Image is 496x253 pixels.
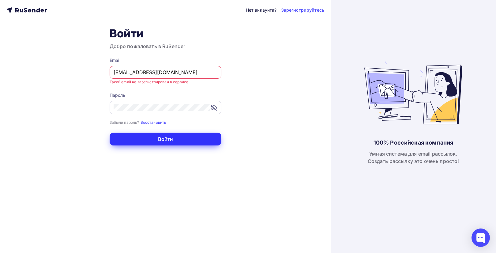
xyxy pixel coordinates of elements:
[110,92,221,98] div: Пароль
[110,80,189,84] small: Такой email не зарегистрирован в сервисе
[141,119,167,125] a: Восстановить
[141,120,167,125] small: Восстановить
[281,7,324,13] a: Зарегистрируйтесь
[110,43,221,50] h3: Добро пожаловать в RuSender
[114,69,217,76] input: Укажите свой email
[110,27,221,40] h1: Войти
[368,150,459,165] div: Умная система для email рассылок. Создать рассылку это очень просто!
[110,120,139,125] small: Забыли пароль?
[246,7,277,13] div: Нет аккаунта?
[374,139,453,146] div: 100% Российская компания
[110,133,221,145] button: Войти
[110,57,221,63] div: Email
